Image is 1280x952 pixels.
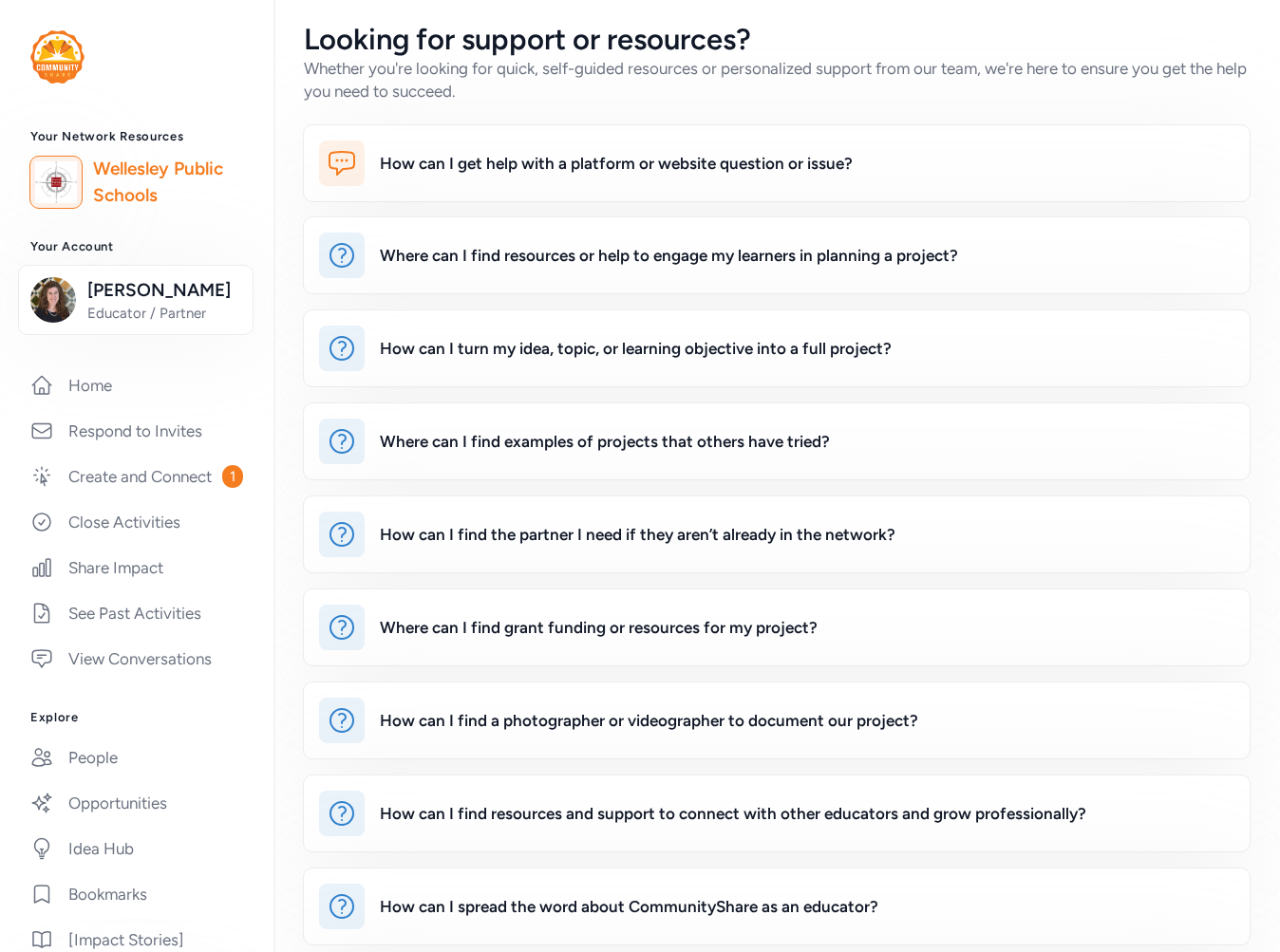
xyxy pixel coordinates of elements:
h3: Explore [30,710,243,725]
a: Opportunities [15,782,258,824]
a: Bookmarks [15,873,258,915]
div: How can I get help with a platform or website question or issue? [380,152,853,175]
h2: Looking for support or resources? [304,23,1250,57]
a: People [15,737,258,778]
a: Wellesley Public Schools [93,156,243,209]
div: How can I find resources and support to connect with other educators and grow professionally? [380,802,1086,825]
img: logo [35,161,77,203]
span: 1 [222,465,243,488]
span: Educator / Partner [87,304,241,323]
div: Whether you're looking for quick, self-guided resources or personalized support from our team, we... [304,57,1250,103]
a: View Conversations [15,638,258,680]
h3: Your Account [30,239,243,254]
h3: Your Network Resources [30,129,243,144]
a: Create and Connect1 [15,456,258,497]
a: Share Impact [15,547,258,588]
div: Where can I find examples of projects that others have tried? [380,430,830,453]
div: How can I spread the word about CommunityShare as an educator? [380,895,878,918]
div: Where can I find resources or help to engage my learners in planning a project? [380,244,958,267]
button: [PERSON_NAME]Educator / Partner [18,265,254,335]
img: logo [30,30,85,84]
div: How can I find a photographer or videographer to document our project? [380,709,918,732]
span: [PERSON_NAME] [87,277,241,304]
div: How can I turn my idea, topic, or learning objective into a full project? [380,337,892,360]
a: See Past Activities [15,592,258,634]
a: Respond to Invites [15,410,258,452]
a: Idea Hub [15,828,258,869]
a: Home [15,364,258,406]
div: Where can I find grant funding or resources for my project? [380,616,818,639]
div: How can I find the partner I need if they aren’t already in the network? [380,523,895,546]
a: Close Activities [15,501,258,543]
